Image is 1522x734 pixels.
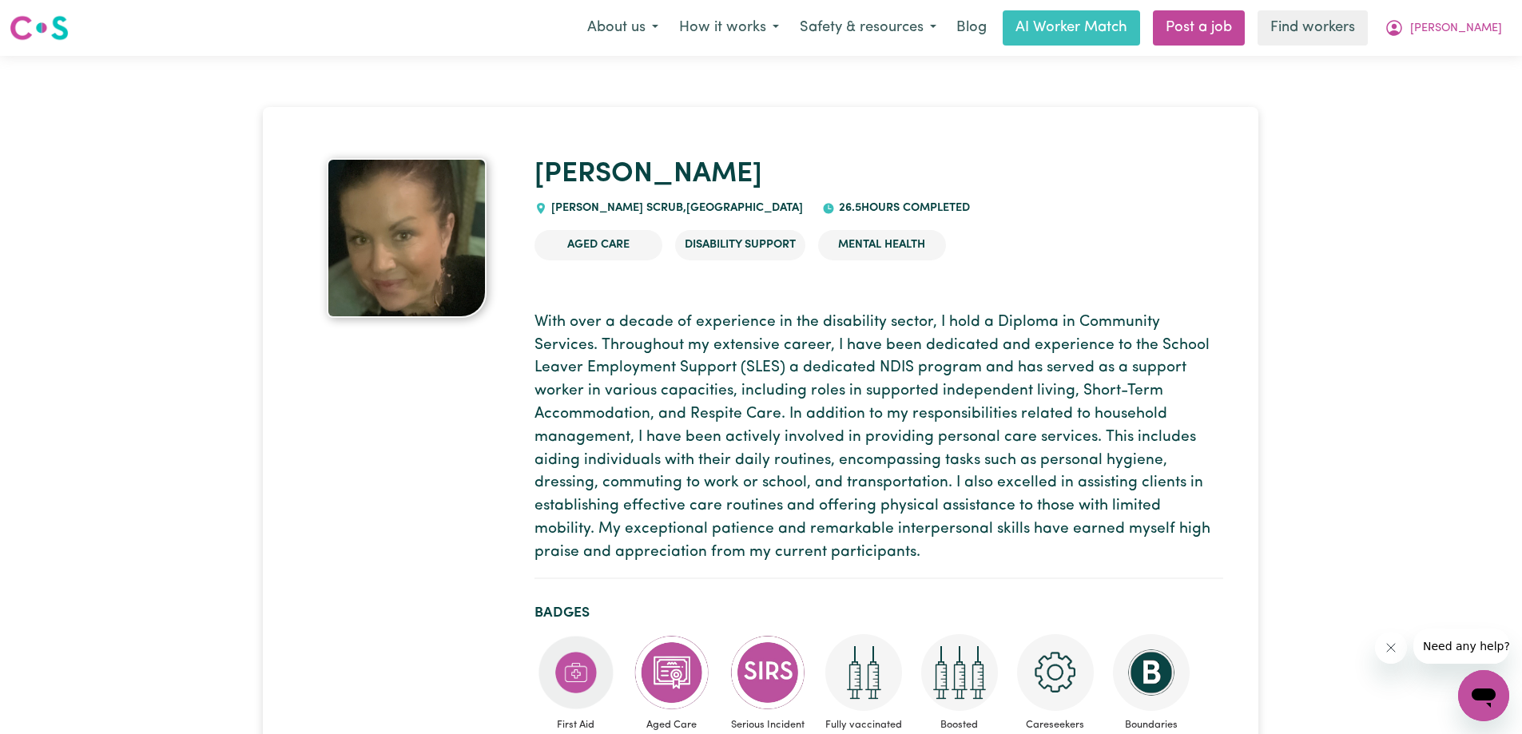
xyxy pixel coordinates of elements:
[947,10,996,46] a: Blog
[534,605,1223,621] h2: Badges
[1410,20,1502,38] span: [PERSON_NAME]
[729,634,806,711] img: CS Academy: Serious Incident Reporting Scheme course completed
[1374,11,1512,45] button: My Account
[298,158,515,318] a: Natasha's profile picture'
[634,634,710,711] img: CS Academy: Aged Care Quality Standards & Code of Conduct course completed
[1017,634,1094,711] img: CS Academy: Careseekers Onboarding course completed
[835,202,970,214] span: 26.5 hours completed
[534,311,1223,565] p: With over a decade of experience in the disability sector, I hold a Diploma in Community Services...
[675,230,805,260] li: Disability Support
[1003,10,1140,46] a: AI Worker Match
[534,161,762,188] a: [PERSON_NAME]
[1153,10,1245,46] a: Post a job
[10,10,69,46] a: Careseekers logo
[825,634,902,711] img: Care and support worker has received 2 doses of COVID-19 vaccine
[1113,634,1190,711] img: CS Academy: Boundaries in care and support work course completed
[1413,629,1509,664] iframe: Message from company
[538,634,614,711] img: Care and support worker has completed First Aid Certification
[921,634,998,711] img: Care and support worker has received booster dose of COVID-19 vaccination
[10,14,69,42] img: Careseekers logo
[577,11,669,45] button: About us
[534,230,662,260] li: Aged Care
[10,11,97,24] span: Need any help?
[818,230,946,260] li: Mental Health
[1458,670,1509,721] iframe: Button to launch messaging window
[669,11,789,45] button: How it works
[789,11,947,45] button: Safety & resources
[1258,10,1368,46] a: Find workers
[1375,632,1407,664] iframe: Close message
[327,158,487,318] img: Natasha
[547,202,803,214] span: [PERSON_NAME] SCRUB , [GEOGRAPHIC_DATA]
